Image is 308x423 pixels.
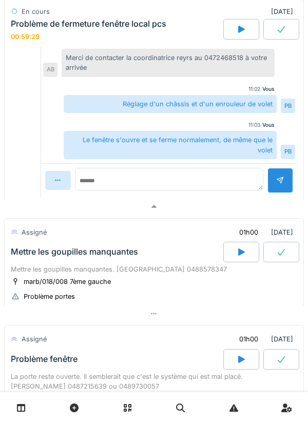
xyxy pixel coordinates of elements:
[62,49,275,76] div: Merci de contacter la coordinatrice reyrs au 0472468518 à votre arrivée
[271,7,297,16] div: [DATE]
[11,372,297,391] div: La porte reste ouverte. Il semblerait que c'est le système qui est mal placé. [PERSON_NAME] 04872...
[11,247,138,257] div: Mettre les goupilles manquantes
[281,145,295,159] div: PB
[230,223,297,242] div: [DATE]
[248,85,260,93] div: 11:02
[22,7,50,16] div: En cours
[11,264,297,274] div: Mettre les goupilles manquantes. [GEOGRAPHIC_DATA] 0488578347
[64,95,277,113] div: Réglage d'un châssis et d'un enrouleur de volet
[11,33,40,41] div: 00:59:29
[11,19,166,29] div: Problème de fermeture fenêtre local pcs
[24,277,111,286] div: marb/018/008 7ème gauche
[262,121,275,129] div: Vous
[22,334,47,344] div: Assigné
[248,121,260,129] div: 11:03
[281,99,295,113] div: PB
[262,85,275,93] div: Vous
[11,354,78,364] div: Problème fenêtre
[24,292,75,301] div: Problème portes
[64,131,277,159] div: Le fenêtre s'ouvre et se ferme normalement, de même que le volet
[239,227,258,237] div: 01h00
[230,330,297,349] div: [DATE]
[43,63,57,77] div: AB
[22,227,47,237] div: Assigné
[239,334,258,344] div: 01h00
